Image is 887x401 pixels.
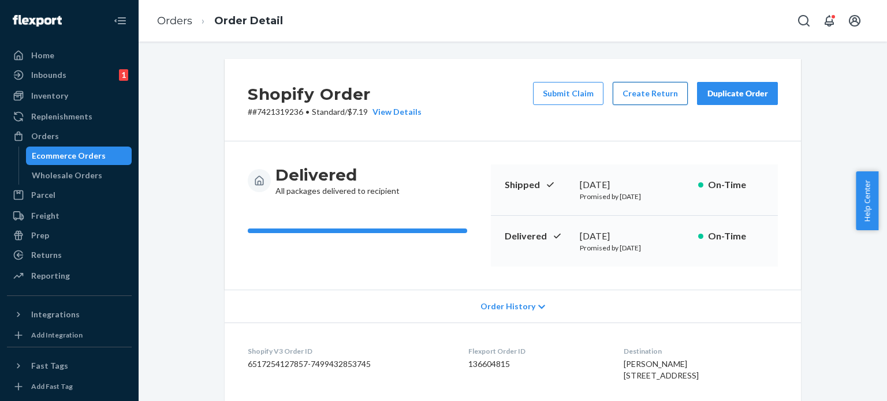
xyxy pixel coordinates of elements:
[7,357,132,375] button: Fast Tags
[31,130,59,142] div: Orders
[148,4,292,38] ol: breadcrumbs
[31,270,70,282] div: Reporting
[275,164,400,185] h3: Delivered
[708,178,764,192] p: On-Time
[32,150,106,162] div: Ecommerce Orders
[13,15,62,27] img: Flexport logo
[7,328,132,342] a: Add Integration
[31,230,49,241] div: Prep
[7,127,132,145] a: Orders
[109,9,132,32] button: Close Navigation
[533,82,603,105] button: Submit Claim
[707,88,768,99] div: Duplicate Order
[7,186,132,204] a: Parcel
[856,171,878,230] button: Help Center
[613,82,688,105] button: Create Return
[31,189,55,201] div: Parcel
[7,226,132,245] a: Prep
[157,14,192,27] a: Orders
[31,111,92,122] div: Replenishments
[7,305,132,324] button: Integrations
[31,90,68,102] div: Inventory
[818,9,841,32] button: Open notifications
[31,50,54,61] div: Home
[31,210,59,222] div: Freight
[7,380,132,393] a: Add Fast Tag
[31,309,80,320] div: Integrations
[31,249,62,261] div: Returns
[708,230,764,243] p: On-Time
[697,82,778,105] button: Duplicate Order
[480,301,535,312] span: Order History
[31,360,68,372] div: Fast Tags
[7,267,132,285] a: Reporting
[26,147,132,165] a: Ecommerce Orders
[7,107,132,126] a: Replenishments
[32,170,102,181] div: Wholesale Orders
[26,166,132,185] a: Wholesale Orders
[7,87,132,105] a: Inventory
[31,69,66,81] div: Inbounds
[248,346,450,356] dt: Shopify V3 Order ID
[119,69,128,81] div: 1
[580,230,689,243] div: [DATE]
[214,14,283,27] a: Order Detail
[7,66,132,84] a: Inbounds1
[248,106,422,118] p: # #7421319236 / $7.19
[505,230,571,243] p: Delivered
[468,358,605,370] dd: 136604815
[248,82,422,106] h2: Shopify Order
[843,9,866,32] button: Open account menu
[624,346,778,356] dt: Destination
[624,359,699,380] span: [PERSON_NAME] [STREET_ADDRESS]
[7,207,132,225] a: Freight
[275,164,400,197] div: All packages delivered to recipient
[31,330,83,340] div: Add Integration
[31,381,73,391] div: Add Fast Tag
[468,346,605,356] dt: Flexport Order ID
[505,178,571,192] p: Shipped
[580,178,689,192] div: [DATE]
[312,107,345,117] span: Standard
[248,358,450,370] dd: 6517254127857-7499432853745
[368,106,422,118] button: View Details
[305,107,310,117] span: •
[7,46,132,65] a: Home
[792,9,815,32] button: Open Search Box
[580,243,689,253] p: Promised by [DATE]
[7,246,132,264] a: Returns
[580,192,689,201] p: Promised by [DATE]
